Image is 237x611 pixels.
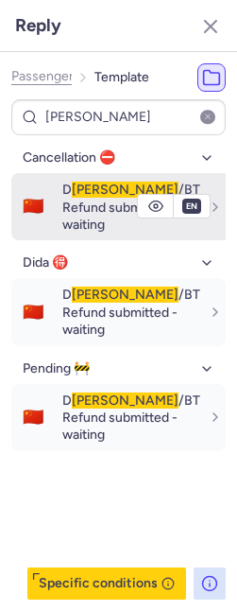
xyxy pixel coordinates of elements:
[11,173,226,240] button: 🇨🇳D[PERSON_NAME]/BT Refund submitted - waiting
[72,182,178,198] span: [PERSON_NAME]
[11,69,72,84] button: Passenger
[11,295,55,330] span: 🇨🇳
[62,287,200,338] span: D /BT Refund submitted - waiting
[15,15,61,36] h3: Reply
[23,361,90,376] span: Pending 🚧
[94,63,149,92] li: Template
[27,567,186,600] button: Specific conditions
[11,189,55,224] span: 🇨🇳
[23,255,68,271] span: Dida 🉐
[11,354,226,384] button: Pending 🚧
[72,393,178,409] span: [PERSON_NAME]
[11,99,226,136] input: Find category, template
[11,384,226,451] button: 🇨🇳D[PERSON_NAME]/BT Refund submitted - waiting
[11,278,226,345] button: 🇨🇳D[PERSON_NAME]/BT Refund submitted - waiting
[62,393,200,444] span: D /BT Refund submitted - waiting
[11,69,74,84] span: Passenger
[182,199,201,214] span: en
[11,143,226,173] button: Cancellation ⛔️
[23,150,115,166] span: Cancellation ⛔️
[11,248,226,278] button: Dida 🉐
[72,287,178,303] span: [PERSON_NAME]
[11,400,55,435] span: 🇨🇳
[62,182,200,233] span: D /BT Refund submitted - waiting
